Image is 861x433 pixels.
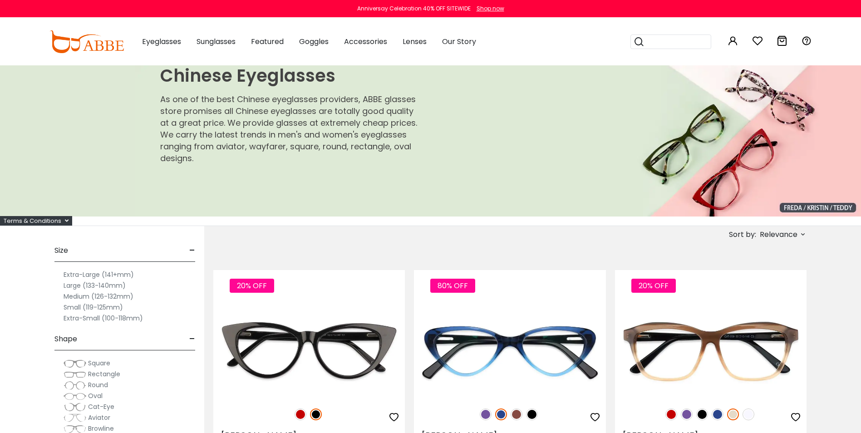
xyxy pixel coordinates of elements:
[251,36,284,47] span: Featured
[696,408,708,420] img: Black
[49,30,124,53] img: abbeglasses.com
[477,5,504,13] div: Shop now
[64,359,86,368] img: Square.png
[743,408,754,420] img: Translucent
[64,392,86,401] img: Oval.png
[189,328,195,350] span: -
[54,240,68,261] span: Size
[88,391,103,400] span: Oval
[615,303,807,399] img: Cream Sonia - Acetate ,Eyeglasses
[64,313,143,324] label: Extra-Small (100-118mm)
[526,408,538,420] img: Black
[197,36,236,47] span: Sunglasses
[213,303,405,399] img: Black Nora - Acetate ,Universal Bridge Fit
[295,408,306,420] img: Red
[160,93,422,164] p: As one of the best Chinese eyeglasses providers, ABBE glasses store promises all Chinese eyeglass...
[480,408,492,420] img: Purple
[64,302,123,313] label: Small (119-125mm)
[631,279,676,293] span: 20% OFF
[760,226,797,243] span: Relevance
[64,413,86,423] img: Aviator.png
[54,328,77,350] span: Shape
[88,402,114,411] span: Cat-Eye
[681,408,693,420] img: Purple
[727,408,739,420] img: Cream
[414,303,605,399] img: Blue Hannah - Acetate ,Universal Bridge Fit
[88,424,114,433] span: Browline
[160,65,422,86] h1: Chinese Eyeglasses
[88,413,110,422] span: Aviator
[729,229,756,240] span: Sort by:
[665,408,677,420] img: Red
[310,408,322,420] img: Black
[88,359,110,368] span: Square
[135,65,861,216] img: Chinese Eyeglasses
[495,408,507,420] img: Blue
[357,5,471,13] div: Anniversay Celebration 40% OFF SITEWIDE
[88,380,108,389] span: Round
[511,408,522,420] img: Brown
[64,381,86,390] img: Round.png
[442,36,476,47] span: Our Story
[64,370,86,379] img: Rectangle.png
[88,369,120,379] span: Rectangle
[472,5,504,12] a: Shop now
[344,36,387,47] span: Accessories
[142,36,181,47] span: Eyeglasses
[430,279,475,293] span: 80% OFF
[64,269,134,280] label: Extra-Large (141+mm)
[230,279,274,293] span: 20% OFF
[64,280,126,291] label: Large (133-140mm)
[189,240,195,261] span: -
[712,408,723,420] img: Blue
[299,36,329,47] span: Goggles
[64,291,133,302] label: Medium (126-132mm)
[403,36,427,47] span: Lenses
[64,403,86,412] img: Cat-Eye.png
